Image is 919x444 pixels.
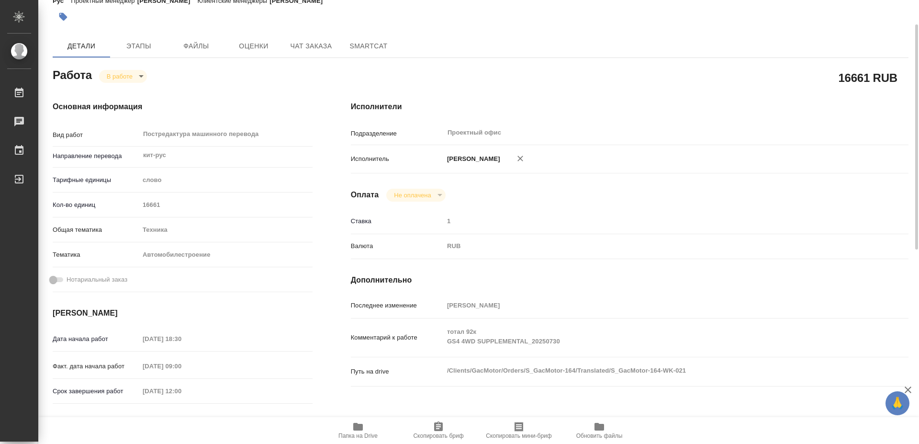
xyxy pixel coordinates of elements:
input: Пустое поле [139,359,223,373]
p: Тематика [53,250,139,260]
button: Удалить исполнителя [510,148,531,169]
h4: [PERSON_NAME] [53,307,313,319]
h4: Дополнительно [351,274,908,286]
div: Техника [139,222,313,238]
textarea: /Clients/GacMotor/Orders/S_GacMotor-164/Translated/S_GacMotor-164-WK-021 [444,363,862,379]
span: Нотариальный заказ [67,275,127,285]
input: Пустое поле [444,214,862,228]
h4: Оплата [351,189,379,201]
button: Скопировать мини-бриф [479,417,559,444]
button: В работе [104,72,135,80]
input: Пустое поле [444,298,862,312]
span: Обновить файлы [576,433,623,439]
p: Направление перевода [53,151,139,161]
input: Пустое поле [139,198,313,212]
p: Тарифные единицы [53,175,139,185]
span: Файлы [173,40,219,52]
p: Подразделение [351,129,444,138]
p: Срок завершения работ [53,387,139,396]
div: слово [139,172,313,188]
h4: Исполнители [351,101,908,113]
div: В работе [386,189,445,202]
p: Ставка [351,216,444,226]
span: 🙏 [889,393,906,413]
textarea: тотал 92к GS4 4WD SUPPLEMENTAL_20250730 [444,324,862,350]
button: Обновить файлы [559,417,639,444]
p: Путь на drive [351,367,444,376]
p: Комментарий к работе [351,333,444,342]
button: 🙏 [885,391,909,415]
p: Вид работ [53,130,139,140]
button: Добавить тэг [53,6,74,27]
h4: Основная информация [53,101,313,113]
p: Кол-во единиц [53,200,139,210]
span: Скопировать мини-бриф [486,433,551,439]
span: SmartCat [346,40,392,52]
input: Пустое поле [139,332,223,346]
p: Валюта [351,241,444,251]
p: Последнее изменение [351,301,444,310]
button: Не оплачена [391,191,434,199]
span: Папка на Drive [338,433,378,439]
p: Исполнитель [351,154,444,164]
span: Скопировать бриф [413,433,463,439]
button: Скопировать бриф [398,417,479,444]
div: RUB [444,238,862,254]
button: Папка на Drive [318,417,398,444]
h2: 16661 RUB [838,69,897,86]
span: Оценки [231,40,277,52]
div: В работе [99,70,147,83]
span: Детали [58,40,104,52]
div: Автомобилестроение [139,247,313,263]
input: Пустое поле [139,384,223,398]
p: [PERSON_NAME] [444,154,500,164]
p: Факт. дата начала работ [53,362,139,371]
h2: Работа [53,66,92,83]
span: Этапы [116,40,162,52]
p: Дата начала работ [53,334,139,344]
span: Чат заказа [288,40,334,52]
p: Общая тематика [53,225,139,235]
